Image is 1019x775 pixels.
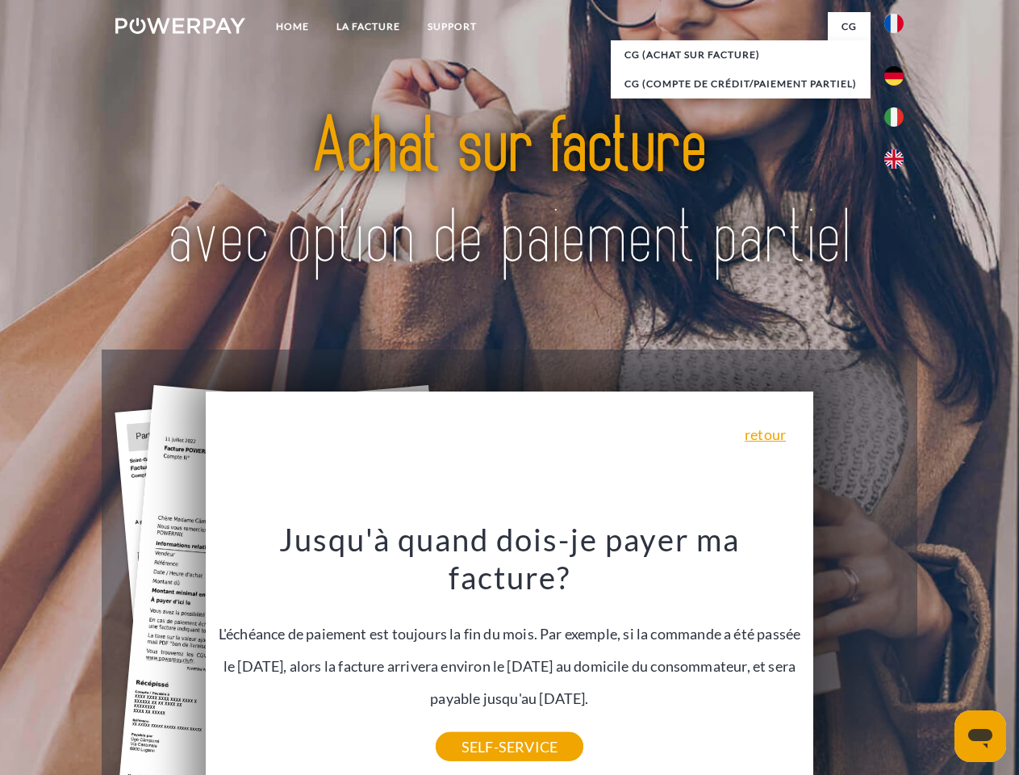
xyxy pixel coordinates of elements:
[115,18,245,34] img: logo-powerpay-white.svg
[414,12,491,41] a: Support
[884,149,904,169] img: en
[884,14,904,33] img: fr
[611,69,871,98] a: CG (Compte de crédit/paiement partiel)
[154,77,865,309] img: title-powerpay_fr.svg
[954,710,1006,762] iframe: Bouton de lancement de la fenêtre de messagerie
[323,12,414,41] a: LA FACTURE
[215,520,804,597] h3: Jusqu'à quand dois-je payer ma facture?
[262,12,323,41] a: Home
[828,12,871,41] a: CG
[611,40,871,69] a: CG (achat sur facture)
[884,107,904,127] img: it
[436,732,583,761] a: SELF-SERVICE
[745,427,786,442] a: retour
[884,66,904,86] img: de
[215,520,804,747] div: L'échéance de paiement est toujours la fin du mois. Par exemple, si la commande a été passée le [...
